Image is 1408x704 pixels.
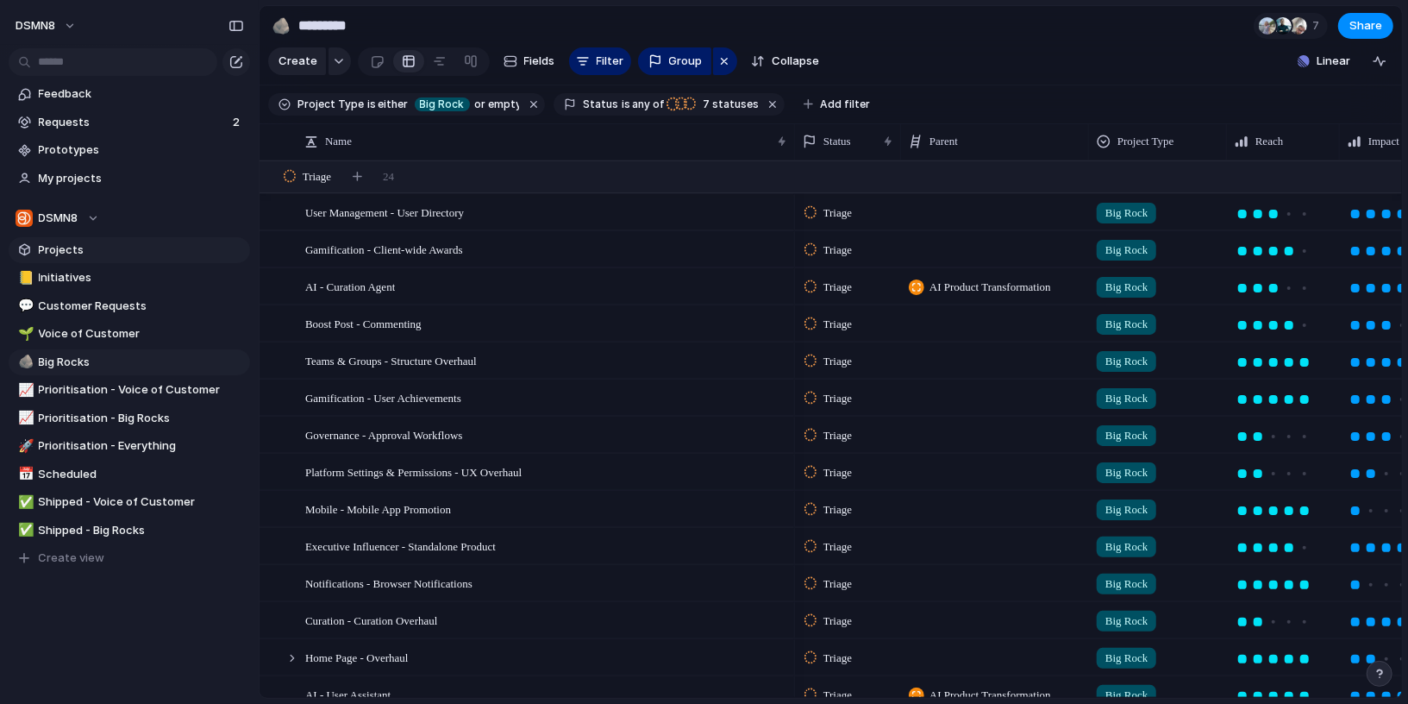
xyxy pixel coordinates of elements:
[18,493,30,512] div: ✅
[1105,575,1148,593] span: Big Rock
[823,390,852,407] span: Triage
[524,53,555,70] span: Fields
[1105,650,1148,667] span: Big Rock
[16,522,33,539] button: ✅
[9,349,250,375] a: 🪨Big Rocks
[820,97,870,112] span: Add filter
[39,242,244,259] span: Projects
[305,424,462,444] span: Governance - Approval Workflows
[823,501,852,519] span: Triage
[9,377,250,403] a: 📈Prioritisation - Voice of Customer
[823,575,852,593] span: Triage
[1105,464,1148,481] span: Big Rock
[420,97,465,112] span: Big Rock
[698,97,712,110] span: 7
[278,53,317,70] span: Create
[929,687,1051,704] span: AI Product Transformation
[233,114,243,131] span: 2
[18,520,30,540] div: ✅
[698,97,759,112] span: statuses
[618,95,667,114] button: isany of
[305,684,391,704] span: AI - User Assistant
[823,133,851,150] span: Status
[1317,53,1350,70] span: Linear
[666,95,762,114] button: 7 statuses
[18,296,30,316] div: 💬
[18,437,30,456] div: 🚀
[9,433,250,459] a: 🚀Prioritisation - Everything
[305,573,472,593] span: Notifications - Browser Notifications
[622,97,630,112] span: is
[823,538,852,556] span: Triage
[18,352,30,372] div: 🪨
[638,47,711,75] button: Group
[297,97,364,112] span: Project Type
[772,53,819,70] span: Collapse
[823,613,852,630] span: Triage
[39,298,244,315] span: Customer Requests
[9,321,250,347] a: 🌱Voice of Customer
[1117,133,1174,150] span: Project Type
[8,12,85,40] button: DSMN8
[9,518,250,544] div: ✅Shipped - Big Rocks
[16,466,33,483] button: 📅
[39,493,244,511] span: Shipped - Voice of Customer
[376,97,410,112] span: either
[39,114,228,131] span: Requests
[823,687,852,704] span: Triage
[1368,133,1399,150] span: Impact
[569,47,631,75] button: Filter
[9,265,250,291] a: 📒Initiatives
[16,354,33,371] button: 🪨
[1105,613,1148,630] span: Big Rock
[16,410,33,427] button: 📈
[16,381,33,399] button: 📈
[39,522,244,539] span: Shipped - Big Rocks
[9,462,250,487] a: 📅Scheduled
[823,242,852,259] span: Triage
[305,276,395,296] span: AI - Curation Agent
[303,168,331,185] span: Triage
[823,353,852,370] span: Triage
[9,405,250,431] a: 📈Prioritisation - Big Rocks
[9,237,250,263] a: Projects
[1255,133,1283,150] span: Reach
[305,202,464,222] span: User Management - User Directory
[823,650,852,667] span: Triage
[1105,204,1148,222] span: Big Rock
[823,316,852,333] span: Triage
[39,325,244,343] span: Voice of Customer
[497,47,562,75] button: Fields
[268,47,326,75] button: Create
[9,110,250,135] a: Requests2
[16,493,33,511] button: ✅
[1105,316,1148,333] span: Big Rock
[383,168,394,185] span: 24
[18,324,30,344] div: 🌱
[18,268,30,288] div: 📒
[305,313,422,333] span: Boost Post - Commenting
[1105,687,1148,704] span: Big Rock
[1105,242,1148,259] span: Big Rock
[39,269,244,286] span: Initiatives
[39,354,244,371] span: Big Rocks
[9,489,250,515] a: ✅Shipped - Voice of Customer
[272,14,291,37] div: 🪨
[39,170,244,187] span: My projects
[39,210,78,227] span: DSMN8
[305,239,463,259] span: Gamification - Client-wide Awards
[597,53,624,70] span: Filter
[39,381,244,399] span: Prioritisation - Voice of Customer
[16,17,55,35] span: DSMN8
[364,95,413,114] button: iseither
[472,97,520,112] span: or empty
[16,437,33,455] button: 🚀
[1105,538,1148,556] span: Big Rock
[39,85,244,103] span: Feedback
[39,437,244,455] span: Prioritisation - Everything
